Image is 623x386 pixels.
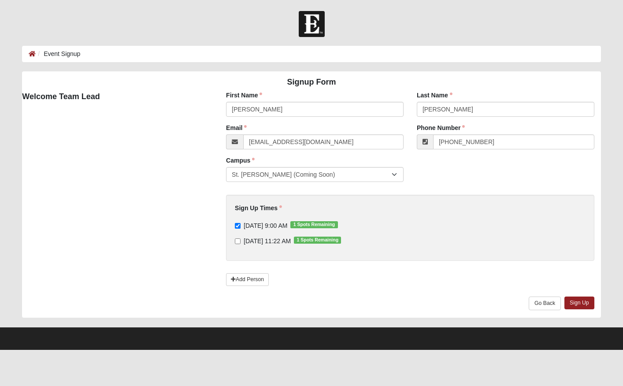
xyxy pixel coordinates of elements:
[417,123,465,132] label: Phone Number
[529,297,561,310] a: Go Back
[22,78,601,87] h4: Signup Form
[226,91,262,100] label: First Name
[290,221,337,228] span: 1 Spots Remaining
[564,297,594,309] a: Sign Up
[235,238,241,244] input: [DATE] 11:22 AM1 Spots Remaining
[294,237,341,244] span: 1 Spots Remaining
[226,273,269,286] a: Add Person
[226,156,255,165] label: Campus
[417,91,452,100] label: Last Name
[22,92,100,101] strong: Welcome Team Lead
[36,49,80,59] li: Event Signup
[235,223,241,229] input: [DATE] 9:00 AM1 Spots Remaining
[235,204,282,212] label: Sign Up Times
[244,222,287,229] span: [DATE] 9:00 AM
[226,123,247,132] label: Email
[244,238,291,245] span: [DATE] 11:22 AM
[299,11,325,37] img: Church of Eleven22 Logo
